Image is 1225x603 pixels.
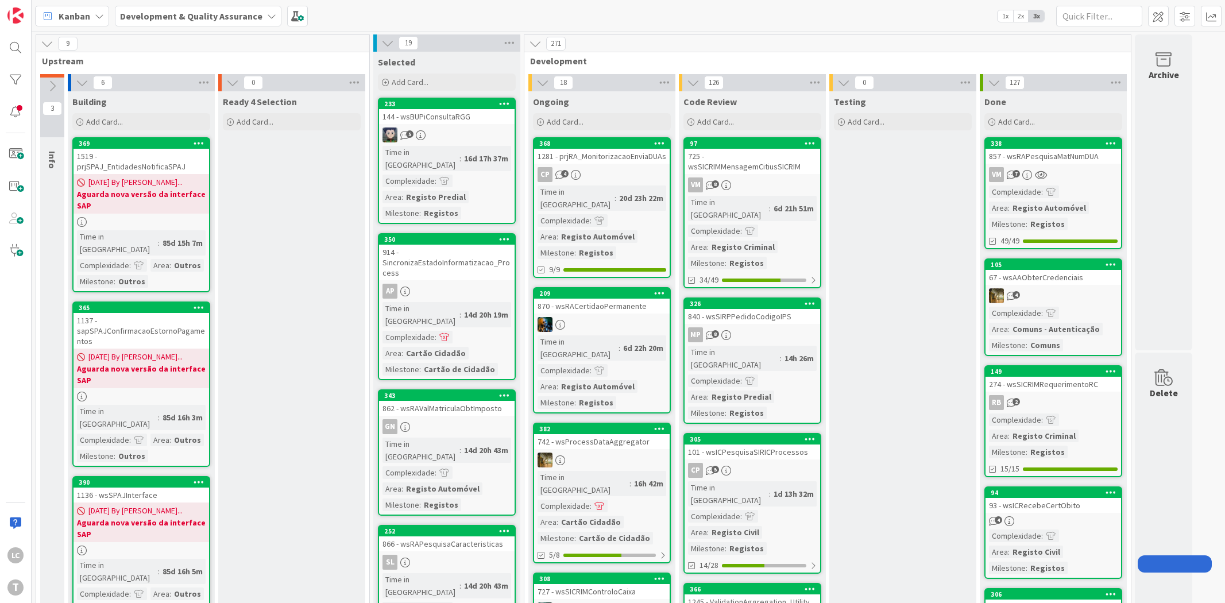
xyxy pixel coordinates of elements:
div: Milestone [382,498,419,511]
div: 3651137 - sapSPAJConfirmacaoEstornoPagamentos [74,303,209,349]
div: Milestone [989,339,1026,351]
span: : [725,407,727,419]
div: SL [379,555,515,570]
span: 8 [712,330,719,338]
div: 365 [74,303,209,313]
div: Area [989,546,1008,558]
div: 252 [384,527,515,535]
div: Area [150,259,169,272]
b: Aguarda nova versão da interface SAP [77,517,206,540]
span: : [1026,339,1027,351]
div: 326 [690,300,820,308]
span: : [114,275,115,288]
div: Time in [GEOGRAPHIC_DATA] [538,185,615,211]
span: Add Card... [697,117,734,127]
div: Milestone [538,532,574,544]
span: 14/28 [700,559,718,571]
span: : [707,241,709,253]
div: Registo Automóvel [558,230,637,243]
div: 67 - wsAAObterCredenciais [986,270,1121,285]
div: 365 [79,304,209,312]
div: Complexidade [538,500,590,512]
span: : [707,391,709,403]
div: 338 [986,138,1121,149]
span: : [1008,430,1010,442]
div: Milestone [538,246,574,259]
span: Add Card... [392,77,428,87]
div: 343 [384,392,515,400]
div: 1136 - wsSPAJInterface [74,488,209,502]
span: 15/15 [1000,463,1019,475]
div: Cartão Cidadão [558,516,624,528]
span: 5 [712,466,719,473]
div: 16d 17h 37m [461,152,511,165]
div: Outros [171,434,204,446]
span: : [459,444,461,457]
span: Add Card... [237,117,273,127]
img: JC [989,288,1004,303]
b: Aguarda nova versão da interface SAP [77,363,206,386]
div: Complexidade [688,374,740,387]
div: 390 [79,478,209,486]
div: 3681281 - prjRA_MonitorizacaoEnviaDUAs [534,138,670,164]
span: : [459,152,461,165]
div: JC [534,317,670,332]
a: 10567 - wsAAObterCredenciaisJCComplexidade:Area:Comuns - AutenticaçãoMilestone:Comuns [984,258,1122,356]
div: Milestone [989,218,1026,230]
div: 3901136 - wsSPAJInterface [74,477,209,502]
div: 870 - wsRACertidaoPermanente [534,299,670,314]
span: : [1041,307,1043,319]
span: : [557,380,558,393]
div: Registo Automóvel [1010,202,1089,214]
div: 368 [534,138,670,149]
span: : [629,477,631,490]
div: 840 - wsSIRPPedidoCodigoIPS [685,309,820,324]
span: : [740,225,742,237]
div: Area [150,434,169,446]
span: 5 [406,130,414,138]
div: 343 [379,391,515,401]
span: : [557,516,558,528]
div: Milestone [77,450,114,462]
div: Registos [727,542,767,555]
div: Milestone [382,363,419,376]
div: Registos [727,257,767,269]
div: Milestone [688,407,725,419]
div: 16h 42m [631,477,666,490]
div: VM [989,167,1004,182]
div: Milestone [989,446,1026,458]
img: LS [382,127,397,142]
div: Milestone [989,562,1026,574]
div: 209 [539,289,670,297]
a: 9493 - wsICRecebeCertObitoComplexidade:Area:Registo CivilMilestone:Registos [984,486,1122,579]
div: Area [989,323,1008,335]
div: Registos [421,207,461,219]
a: 3681281 - prjRA_MonitorizacaoEnviaDUAsCPTime in [GEOGRAPHIC_DATA]:20d 23h 22mComplexidade:Area:Re... [533,137,671,278]
span: : [574,532,576,544]
div: Registos [1027,218,1068,230]
div: Time in [GEOGRAPHIC_DATA] [688,346,780,371]
span: [DATE] By [PERSON_NAME]... [88,176,183,188]
a: 149274 - wsSICRIMRequerimentoRCRBComplexidade:Area:Registo CriminalMilestone:Registos15/15 [984,365,1122,477]
div: Area [688,526,707,539]
div: Time in [GEOGRAPHIC_DATA] [382,438,459,463]
div: Complexidade [688,510,740,523]
span: : [574,396,576,409]
span: [DATE] By [PERSON_NAME]... [88,351,183,363]
div: Area [382,191,401,203]
div: 14d 20h 43m [461,444,511,457]
div: Area [688,391,707,403]
div: Time in [GEOGRAPHIC_DATA] [77,559,158,584]
a: 3651137 - sapSPAJConfirmacaoEstornoPagamentos[DATE] By [PERSON_NAME]...Aguarda nova versão da int... [72,301,210,467]
div: Time in [GEOGRAPHIC_DATA] [688,196,769,221]
div: 149 [986,366,1121,377]
span: : [780,352,782,365]
div: 305 [690,435,820,443]
div: 305101 - wsICPesquisaSIRICProcessos [685,434,820,459]
div: 382 [539,425,670,433]
div: AP [379,284,515,299]
span: 8 [712,180,719,188]
div: 149 [991,368,1121,376]
div: 233 [379,99,515,109]
div: 742 - wsProcessDataAggregator [534,434,670,449]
